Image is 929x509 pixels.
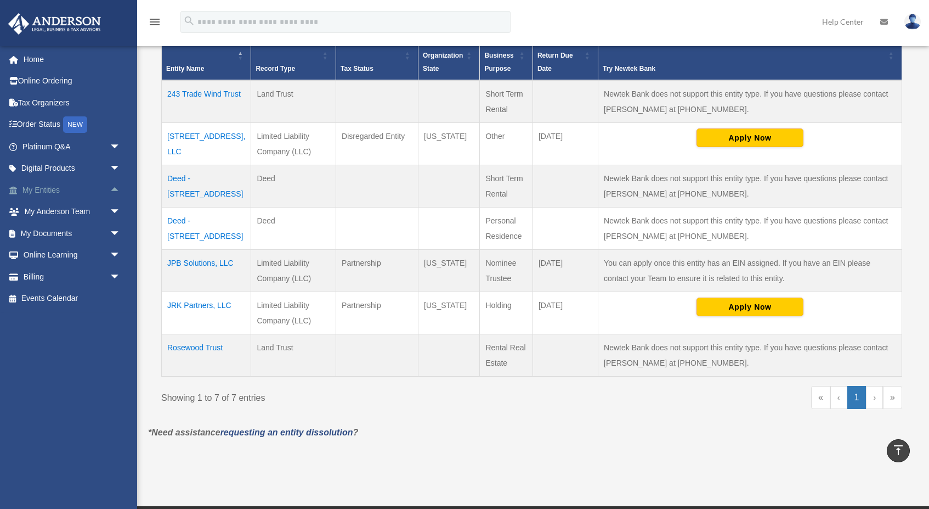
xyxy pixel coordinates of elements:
a: Online Learningarrow_drop_down [8,244,137,266]
td: [DATE] [533,122,598,165]
span: arrow_drop_down [110,158,132,180]
td: Rosewood Trust [162,334,251,377]
a: My Anderson Teamarrow_drop_down [8,201,137,223]
td: Short Term Rental [480,165,533,207]
a: vertical_align_top [887,439,910,462]
span: arrow_drop_down [110,266,132,288]
a: Next [866,386,883,409]
td: 243 Trade Wind Trust [162,80,251,123]
span: arrow_drop_down [110,244,132,267]
td: Other [480,122,533,165]
td: Holding [480,292,533,334]
td: Limited Liability Company (LLC) [251,122,336,165]
span: Tax Status [341,65,373,72]
td: Deed - [STREET_ADDRESS] [162,165,251,207]
img: Anderson Advisors Platinum Portal [5,13,104,35]
td: JRK Partners, LLC [162,292,251,334]
td: JPB Solutions, LLC [162,249,251,292]
span: arrow_drop_down [110,201,132,223]
a: 1 [847,386,866,409]
a: Events Calendar [8,288,137,310]
div: Try Newtek Bank [603,62,885,75]
td: Nominee Trustee [480,249,533,292]
td: Newtek Bank does not support this entity type. If you have questions please contact [PERSON_NAME]... [598,334,902,377]
td: [STREET_ADDRESS], LLC [162,122,251,165]
td: Limited Liability Company (LLC) [251,249,336,292]
th: Try Newtek Bank : Activate to sort [598,31,902,80]
td: Short Term Rental [480,80,533,123]
td: [US_STATE] [418,249,480,292]
td: Limited Liability Company (LLC) [251,292,336,334]
a: Previous [830,386,847,409]
td: Partnership [336,249,418,292]
td: Deed - [STREET_ADDRESS] [162,207,251,249]
td: [DATE] [533,249,598,292]
span: arrow_drop_down [110,136,132,158]
a: Home [8,48,137,70]
th: Tax Status: Activate to sort [336,31,418,80]
div: NEW [63,116,87,133]
td: [US_STATE] [418,292,480,334]
a: Billingarrow_drop_down [8,266,137,288]
a: Platinum Q&Aarrow_drop_down [8,136,137,158]
button: Apply Now [696,298,803,316]
em: *Need assistance ? [148,428,358,437]
div: Showing 1 to 7 of 7 entries [161,386,524,406]
i: menu [148,15,161,29]
a: Order StatusNEW [8,114,137,136]
td: Land Trust [251,334,336,377]
td: Deed [251,165,336,207]
span: Record Type [256,65,295,72]
img: User Pic [904,14,921,30]
th: Business Purpose: Activate to sort [480,31,533,80]
td: Partnership [336,292,418,334]
a: menu [148,19,161,29]
td: Land Trust [251,80,336,123]
td: Disregarded Entity [336,122,418,165]
a: My Entitiesarrow_drop_up [8,179,137,201]
a: Digital Productsarrow_drop_down [8,158,137,180]
i: search [183,15,195,27]
span: Federal Return Due Date [537,38,573,72]
a: My Documentsarrow_drop_down [8,222,137,244]
td: Newtek Bank does not support this entity type. If you have questions please contact [PERSON_NAME]... [598,165,902,207]
button: Apply Now [696,128,803,147]
td: Newtek Bank does not support this entity type. If you have questions please contact [PERSON_NAME]... [598,207,902,249]
th: Entity Name: Activate to invert sorting [162,31,251,80]
td: [US_STATE] [418,122,480,165]
span: arrow_drop_down [110,222,132,245]
td: Newtek Bank does not support this entity type. If you have questions please contact [PERSON_NAME]... [598,80,902,123]
th: Record Type: Activate to sort [251,31,336,80]
i: vertical_align_top [892,444,905,457]
a: requesting an entity dissolution [220,428,353,437]
a: Last [883,386,902,409]
a: First [811,386,830,409]
span: Business Purpose [484,52,513,72]
th: Organization State: Activate to sort [418,31,480,80]
th: Federal Return Due Date: Activate to sort [533,31,598,80]
span: Entity Name [166,65,204,72]
td: [DATE] [533,292,598,334]
td: Rental Real Estate [480,334,533,377]
a: Tax Organizers [8,92,137,114]
span: arrow_drop_up [110,179,132,202]
td: You can apply once this entity has an EIN assigned. If you have an EIN please contact your Team t... [598,249,902,292]
td: Personal Residence [480,207,533,249]
td: Deed [251,207,336,249]
a: Online Ordering [8,70,137,92]
span: Organization State [423,52,463,72]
